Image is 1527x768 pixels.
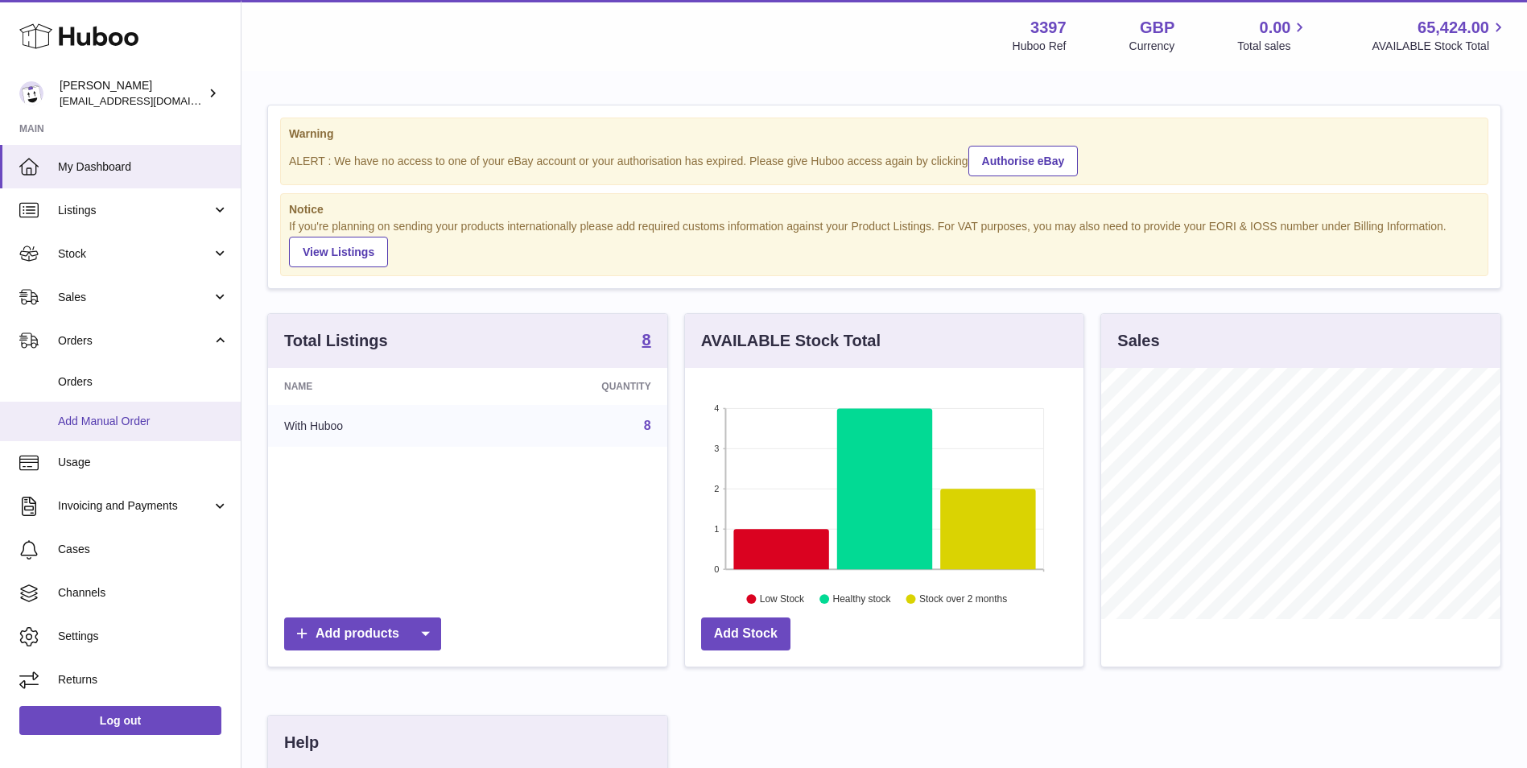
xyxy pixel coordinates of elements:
[58,629,229,644] span: Settings
[60,94,237,107] span: [EMAIL_ADDRESS][DOMAIN_NAME]
[642,332,651,348] strong: 8
[701,330,881,352] h3: AVAILABLE Stock Total
[714,524,719,534] text: 1
[58,333,212,349] span: Orders
[19,81,43,105] img: sales@canchema.com
[714,403,719,413] text: 4
[58,672,229,687] span: Returns
[284,330,388,352] h3: Total Listings
[478,368,667,405] th: Quantity
[58,414,229,429] span: Add Manual Order
[289,143,1480,176] div: ALERT : We have no access to one of your eBay account or your authorisation has expired. Please g...
[58,203,212,218] span: Listings
[644,419,651,432] a: 8
[1117,330,1159,352] h3: Sales
[289,237,388,267] a: View Listings
[289,202,1480,217] strong: Notice
[701,617,790,650] a: Add Stock
[268,405,478,447] td: With Huboo
[1372,17,1508,54] a: 65,424.00 AVAILABLE Stock Total
[60,78,204,109] div: [PERSON_NAME]
[642,332,651,351] a: 8
[1237,39,1309,54] span: Total sales
[58,246,212,262] span: Stock
[284,617,441,650] a: Add products
[1418,17,1489,39] span: 65,424.00
[284,732,319,754] h3: Help
[58,290,212,305] span: Sales
[714,444,719,453] text: 3
[58,498,212,514] span: Invoicing and Payments
[714,484,719,493] text: 2
[968,146,1079,176] a: Authorise eBay
[832,594,891,605] text: Healthy stock
[58,159,229,175] span: My Dashboard
[268,368,478,405] th: Name
[919,594,1007,605] text: Stock over 2 months
[289,219,1480,267] div: If you're planning on sending your products internationally please add required customs informati...
[19,706,221,735] a: Log out
[58,585,229,601] span: Channels
[1013,39,1067,54] div: Huboo Ref
[1129,39,1175,54] div: Currency
[58,374,229,390] span: Orders
[1140,17,1174,39] strong: GBP
[1030,17,1067,39] strong: 3397
[760,594,805,605] text: Low Stock
[289,126,1480,142] strong: Warning
[1372,39,1508,54] span: AVAILABLE Stock Total
[58,542,229,557] span: Cases
[714,564,719,574] text: 0
[1260,17,1291,39] span: 0.00
[1237,17,1309,54] a: 0.00 Total sales
[58,455,229,470] span: Usage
